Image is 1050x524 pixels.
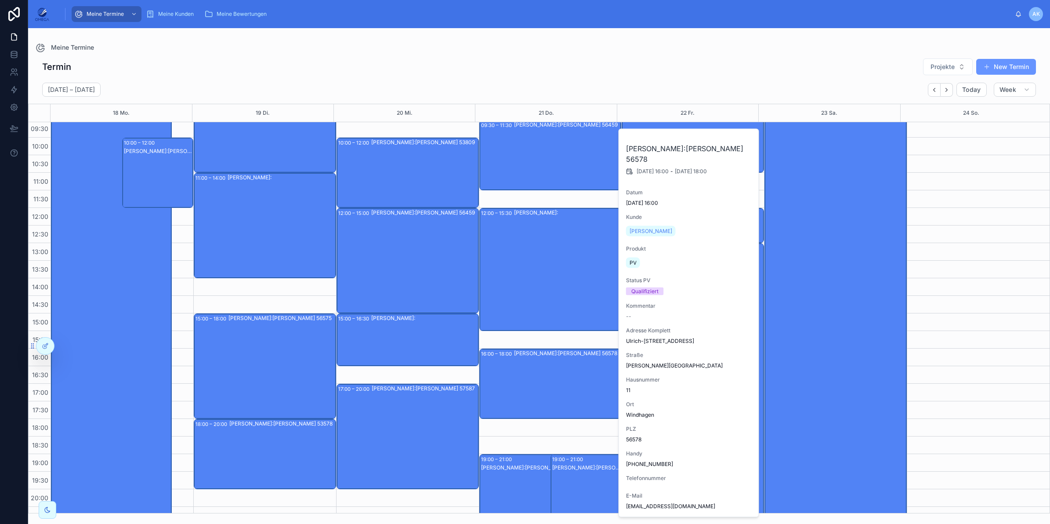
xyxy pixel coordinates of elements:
button: Today [956,83,987,97]
div: Qualifiziert [631,287,659,295]
span: - [670,168,673,175]
span: [DATE] 16:00 [637,168,669,175]
div: 15:00 – 16:30 [338,314,371,323]
button: 22 Fr. [681,104,695,122]
div: [PERSON_NAME]:[PERSON_NAME] 56578 [514,350,621,357]
span: Meine Bewertungen [217,11,267,18]
span: Meine Termine [51,43,94,52]
span: [PERSON_NAME] [630,228,672,235]
a: Meine Termine [72,6,141,22]
button: 18 Mo. [113,104,130,122]
span: Straße [626,352,753,359]
span: -- [626,313,631,320]
div: [PERSON_NAME]: [514,209,621,216]
span: Kunde [626,214,753,221]
button: 19 Di. [256,104,270,122]
div: [PERSON_NAME]:[PERSON_NAME] 57635 [481,464,599,471]
span: AK [1032,11,1040,18]
div: 15:00 – 18:00 [196,314,228,323]
button: Back [928,83,941,97]
div: [PERSON_NAME]:[PERSON_NAME] 56459 [371,209,478,216]
div: [PERSON_NAME]:[PERSON_NAME] 53578 [124,148,192,155]
div: 09:30 – 11:30 [481,121,514,130]
span: Meine Termine [87,11,124,18]
span: 12:00 [30,213,51,220]
div: scrollable content [56,4,1015,24]
span: Hausnummer [626,376,753,383]
span: 20:00 [29,494,51,502]
span: 14:00 [30,283,51,291]
span: [PHONE_NUMBER] [626,461,753,468]
span: Datum [626,189,753,196]
h2: [PERSON_NAME]:[PERSON_NAME] 56578 [626,143,753,164]
span: [EMAIL_ADDRESS][DOMAIN_NAME] [626,503,753,510]
span: 56578 [626,436,753,443]
span: Today [962,86,981,94]
span: [DATE] 16:00 [626,200,753,207]
div: [PERSON_NAME]:[PERSON_NAME] 56575 [228,315,335,322]
button: 20 Mi. [397,104,413,122]
span: 15:30 [30,336,51,343]
div: 10:00 – 12:00 [124,138,157,147]
div: 12:00 – 15:00 [338,209,371,218]
span: Windhagen [626,411,753,418]
div: 10:00 – 12:00[PERSON_NAME]:[PERSON_NAME] 53578 [123,138,193,207]
div: 16:00 – 18:00[PERSON_NAME]:[PERSON_NAME] 56578 [480,349,621,418]
div: 15:00 – 18:00[PERSON_NAME]:[PERSON_NAME] 56575 [194,314,336,418]
span: 16:30 [30,371,51,378]
span: E-Mail [626,492,753,499]
div: 19:00 – 21:00 [481,455,514,464]
div: 09:30 – 11:30[PERSON_NAME]:[PERSON_NAME] 56459 [480,120,621,190]
div: 11:00 – 14:00[PERSON_NAME]: [194,173,336,278]
span: Kommentar [626,302,753,309]
div: 12:00 – 15:30[PERSON_NAME]: [480,208,621,331]
span: Telefonnummer [626,475,753,482]
div: 17:00 – 20:00 [338,385,372,393]
span: 19:00 [30,459,51,466]
a: Meine Bewertungen [202,6,273,22]
a: Meine Termine [35,42,94,53]
button: New Termin [976,59,1036,75]
div: [PERSON_NAME]:[PERSON_NAME] 56459 [514,121,621,128]
span: 14:30 [30,301,51,308]
span: 18:00 [30,424,51,431]
span: 12:30 [30,230,51,238]
div: 18:00 – 20:00 [196,420,229,429]
span: 09:30 [29,125,51,132]
div: 15:00 – 16:30[PERSON_NAME]: [337,314,478,366]
span: Projekte [931,62,955,71]
span: 20:30 [29,512,51,519]
div: [PERSON_NAME]:[PERSON_NAME] 53578 [229,420,335,427]
div: 16:00 – 18:00 [481,349,514,358]
span: [PERSON_NAME][GEOGRAPHIC_DATA] [626,362,753,369]
span: 13:00 [30,248,51,255]
div: 11:00 – 14:00 [196,174,228,182]
a: Meine Kunden [143,6,200,22]
div: 21 Do. [539,104,554,122]
div: 10:00 – 12:00 [338,138,371,147]
span: Ulrich-[STREET_ADDRESS] [626,338,753,345]
span: [DATE] 18:00 [675,168,707,175]
span: Week [999,86,1016,94]
button: Next [941,83,953,97]
span: 16:00 [30,353,51,361]
button: Select Button [923,58,973,75]
button: Week [994,83,1036,97]
div: 23 Sa. [821,104,837,122]
span: 11:00 [31,178,51,185]
h1: Termin [42,61,71,73]
div: [PERSON_NAME]:[PERSON_NAME] 53809 [371,139,478,146]
span: 11 [626,387,753,394]
span: Meine Kunden [158,11,194,18]
span: PLZ [626,426,753,433]
span: PV [630,259,637,266]
span: 18:30 [30,441,51,449]
img: App logo [35,7,49,21]
span: 10:00 [30,142,51,150]
div: 18:00 – 20:00[PERSON_NAME]:[PERSON_NAME] 53578 [194,419,336,489]
span: 13:30 [30,266,51,273]
span: 15:00 [30,318,51,326]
